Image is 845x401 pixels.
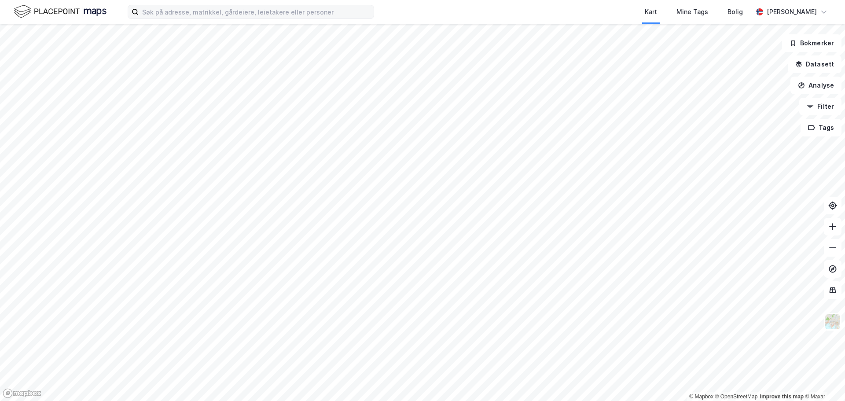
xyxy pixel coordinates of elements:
div: Bolig [727,7,743,17]
div: Mine Tags [676,7,708,17]
input: Søk på adresse, matrikkel, gårdeiere, leietakere eller personer [139,5,374,18]
a: Mapbox [689,394,713,400]
img: logo.f888ab2527a4732fd821a326f86c7f29.svg [14,4,107,19]
iframe: Chat Widget [801,359,845,401]
button: Analyse [790,77,841,94]
div: [PERSON_NAME] [767,7,817,17]
div: Kart [645,7,657,17]
div: Kontrollprogram for chat [801,359,845,401]
button: Bokmerker [782,34,841,52]
a: Improve this map [760,394,804,400]
button: Filter [799,98,841,115]
img: Z [824,313,841,330]
a: OpenStreetMap [715,394,758,400]
button: Tags [801,119,841,136]
button: Datasett [788,55,841,73]
a: Mapbox homepage [3,388,41,398]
